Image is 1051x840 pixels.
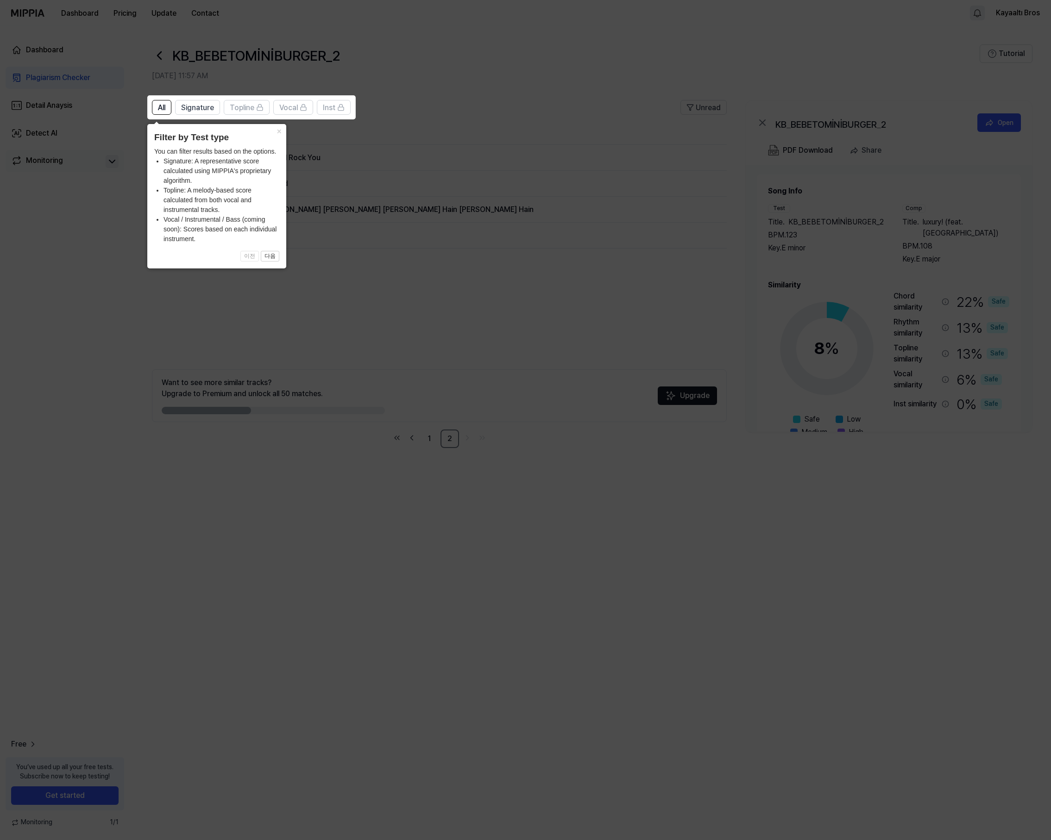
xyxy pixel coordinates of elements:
[164,215,279,244] li: Vocal / Instrumental / Bass (coming soon): Scores based on each individual instrument.
[175,100,220,115] button: Signature
[261,251,279,262] button: 다음
[271,124,286,137] button: Close
[230,102,254,113] span: Topline
[158,102,165,113] span: All
[154,131,279,144] header: Filter by Test type
[154,147,279,244] div: You can filter results based on the options.
[317,100,351,115] button: Inst
[152,100,171,115] button: All
[279,102,298,113] span: Vocal
[224,100,270,115] button: Topline
[273,100,313,115] button: Vocal
[164,186,279,215] li: Topline: A melody-based score calculated from both vocal and instrumental tracks.
[323,102,335,113] span: Inst
[181,102,214,113] span: Signature
[164,156,279,186] li: Signature: A representative score calculated using MIPPIA's proprietary algorithm.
